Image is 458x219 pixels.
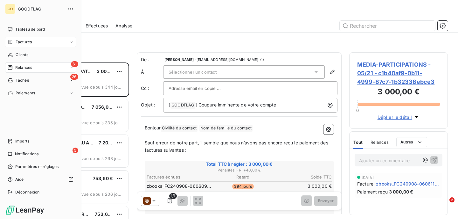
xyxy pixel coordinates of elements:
span: Notifications [15,151,38,157]
span: Imports [15,138,29,144]
span: 3 000,00 € [389,188,413,195]
span: prévue depuis 206 jours [74,192,123,197]
span: zbooks_FC240908-060611-019496 [376,180,440,187]
span: 394 jours [232,184,254,189]
th: Retard [214,174,272,180]
span: GOODFLAG [18,6,64,11]
span: GOODFLAG [170,102,195,109]
span: Sauf erreur de notre part, il semble que nous n’avons pas encore reçu le paiement des factures su... [145,140,330,153]
span: 1/1 [169,193,177,199]
iframe: Intercom live chat [436,197,452,213]
span: Sélectionner un contact [169,69,217,75]
span: Relances [371,140,389,145]
input: Adresse email en copie ... [169,84,237,93]
span: Déconnexion [15,189,40,195]
div: GO [5,4,15,14]
span: Tâches [16,77,29,83]
td: 3 000,00 € [273,183,332,190]
span: Total TTC à régler : 3 000,00 € [146,161,333,167]
span: prévue depuis 344 jours [74,84,123,90]
a: Aide [5,174,76,185]
button: Envoyer [314,196,337,206]
span: Objet : [141,102,155,107]
span: [ [169,102,170,107]
span: Paiement reçu [357,188,388,195]
input: Rechercher [340,21,435,31]
span: Effectuées [86,23,108,29]
th: Factures échues [146,174,213,180]
span: 5 [73,148,78,153]
span: 0 [356,108,359,113]
span: 2 [449,197,455,202]
img: Logo LeanPay [5,205,45,215]
span: Paramètres et réglages [15,164,59,170]
span: Pénalités IFR : + 40,00 € [146,167,333,173]
button: Autres [396,137,427,147]
span: Facture : [357,180,375,187]
span: - [EMAIL_ADDRESS][DOMAIN_NAME] [195,58,258,62]
h3: 3 000,00 € [357,86,440,99]
span: Factures [16,39,32,45]
span: MEDIA-PARTICIPATIONS - 05/21 - c1b40af9-0b11-4999-87c7-1b32338ebce3 [357,60,440,86]
span: Bonjour [145,125,161,130]
span: ] Coupure imminente de votre compte [195,102,276,107]
span: Tout [353,140,363,145]
span: 7 200,00 € [99,140,123,145]
span: Civilité du contact [161,125,198,132]
span: Nom de famille du contact [199,125,253,132]
span: zbooks_FC240908-060609-019495 [147,183,213,189]
label: Cc : [141,85,163,91]
span: 3 000,00 € [97,69,121,74]
span: 7 056,00 € [92,104,116,110]
span: prévue depuis 268 jours [74,156,123,161]
span: AGENCE DE L’EAU ADOUR-GARONNE [45,140,128,145]
span: [DATE] [362,175,374,179]
label: À : [141,69,163,75]
span: Clients [16,52,28,58]
th: Solde TTC [273,174,332,180]
span: prévue depuis 335 jours [74,120,123,125]
span: De : [141,56,163,63]
span: 26 [70,74,78,80]
span: Déplier le détail [378,114,412,120]
span: Tableau de bord [15,26,45,32]
span: 753,60 € [93,176,113,181]
span: 753,60 € [95,211,115,217]
span: [PERSON_NAME] [164,58,194,62]
span: Aide [15,177,24,182]
span: Analyse [115,23,132,29]
button: Déplier le détail [376,113,422,121]
span: Paiements [16,90,35,96]
span: Relances [15,65,32,70]
span: 61 [71,61,78,67]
